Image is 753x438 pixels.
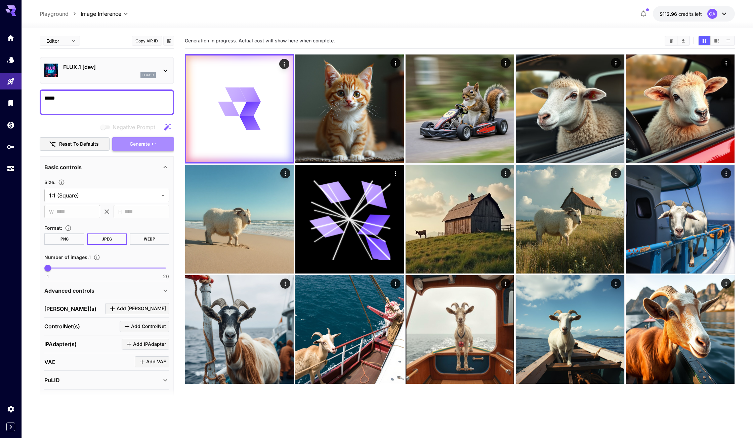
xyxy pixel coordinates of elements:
[113,123,155,131] span: Negative Prompt
[7,99,15,107] div: Library
[295,54,404,163] img: Z
[665,36,677,45] button: Clear Images
[44,254,91,260] span: Number of images : 1
[611,168,621,178] div: Actions
[390,58,401,68] div: Actions
[660,10,702,17] div: $112.95921
[626,275,735,384] img: 2Q==
[55,179,68,186] button: Adjust the dimensions of the generated image by specifying its width and height in pixels, or sel...
[130,233,170,245] button: WEBP
[406,54,514,163] img: 2Q==
[44,376,60,384] p: PuLID
[44,305,96,313] p: [PERSON_NAME](s)
[49,208,54,216] span: W
[653,6,735,22] button: $112.95921CA
[132,36,162,46] button: Copy AIR ID
[120,321,169,332] button: Click to add ControlNet
[44,322,80,330] p: ControlNet(s)
[44,60,169,81] div: FLUX.1 [dev]flux1d
[131,322,166,331] span: Add ControlNet
[7,165,15,173] div: Usage
[722,36,734,45] button: Show images in list view
[44,163,82,171] p: Basic controls
[185,165,294,273] img: 9k=
[7,34,15,42] div: Home
[122,339,169,350] button: Click to add IPAdapter
[390,168,401,178] div: Actions
[501,58,511,68] div: Actions
[711,36,722,45] button: Show images in video view
[105,303,169,314] button: Click to add LoRA
[146,358,166,366] span: Add VAE
[280,279,290,289] div: Actions
[7,405,15,413] div: Settings
[40,137,110,151] button: Reset to defaults
[501,168,511,178] div: Actions
[44,287,94,295] p: Advanced controls
[40,10,81,18] nav: breadcrumb
[516,275,624,384] img: Z
[185,38,335,43] span: Generation in progress. Actual cost will show here when complete.
[721,279,731,289] div: Actions
[665,36,690,46] div: Clear ImagesDownload All
[626,54,735,163] img: 9k=
[166,37,172,45] button: Add to library
[280,168,290,178] div: Actions
[678,11,702,17] span: credits left
[118,208,122,216] span: H
[44,358,55,366] p: VAE
[44,233,84,245] button: PNG
[501,279,511,289] div: Actions
[516,54,624,163] img: 9k=
[47,273,49,280] span: 1
[44,372,169,388] div: PuLID
[7,77,15,86] div: Playground
[721,168,731,178] div: Actions
[699,36,710,45] button: Show images in grid view
[677,36,689,45] button: Download All
[698,36,735,46] div: Show images in grid viewShow images in video viewShow images in list view
[626,165,735,273] img: Z
[62,225,74,231] button: Choose the file format for the output image.
[707,9,717,19] div: CA
[279,59,289,69] div: Actions
[163,273,169,280] span: 20
[611,58,621,68] div: Actions
[185,275,294,384] img: Z
[142,73,154,77] p: flux1d
[611,279,621,289] div: Actions
[660,11,678,17] span: $112.96
[406,275,514,384] img: 9k=
[130,140,150,148] span: Generate
[44,340,77,348] p: IPAdapter(s)
[406,165,514,273] img: 9k=
[295,275,404,384] img: 9k=
[6,423,15,431] button: Expand sidebar
[49,191,159,199] span: 1:1 (Square)
[117,304,166,313] span: Add [PERSON_NAME]
[516,165,624,273] img: Z
[44,283,169,299] div: Advanced controls
[135,356,169,367] button: Click to add VAE
[44,225,62,231] span: Format :
[7,143,15,151] div: API Keys
[63,63,156,71] p: FLUX.1 [dev]
[81,10,121,18] span: Image Inference
[7,56,15,64] div: Models
[87,233,127,245] button: JPEG
[44,159,169,175] div: Basic controls
[40,10,69,18] a: Playground
[112,137,174,151] button: Generate
[99,123,161,131] span: Negative prompts are not compatible with the selected model.
[46,37,67,44] span: Editor
[390,279,401,289] div: Actions
[133,340,166,349] span: Add IPAdapter
[7,121,15,129] div: Wallet
[44,179,55,185] span: Size :
[721,58,731,68] div: Actions
[91,254,103,261] button: Specify how many images to generate in a single request. Each image generation will be charged se...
